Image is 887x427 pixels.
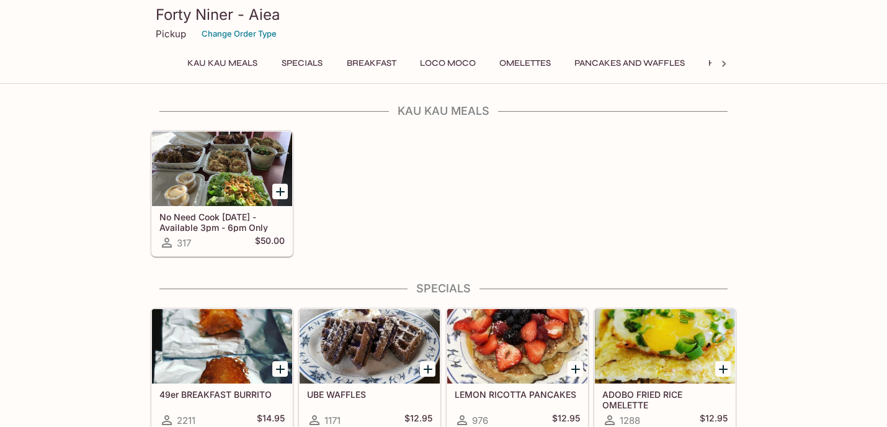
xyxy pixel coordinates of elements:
[455,389,580,400] h5: LEMON RICOTTA PANCAKES
[340,55,403,72] button: Breakfast
[272,361,288,377] button: Add 49er BREAKFAST BURRITO
[151,104,736,118] h4: Kau Kau Meals
[272,184,288,199] button: Add No Need Cook Today - Available 3pm - 6pm Only
[177,237,191,249] span: 317
[151,131,293,256] a: No Need Cook [DATE] - Available 3pm - 6pm Only317$50.00
[324,415,341,426] span: 1171
[493,55,558,72] button: Omelettes
[620,415,640,426] span: 1288
[152,132,292,206] div: No Need Cook Today - Available 3pm - 6pm Only
[181,55,264,72] button: Kau Kau Meals
[420,361,435,377] button: Add UBE WAFFLES
[447,309,587,384] div: LEMON RICOTTA PANCAKES
[159,212,285,232] h5: No Need Cook [DATE] - Available 3pm - 6pm Only
[274,55,330,72] button: Specials
[568,55,692,72] button: Pancakes and Waffles
[595,309,735,384] div: ADOBO FRIED RICE OMELETTE
[255,235,285,250] h5: $50.00
[159,389,285,400] h5: 49er BREAKFAST BURRITO
[177,415,195,426] span: 2211
[156,5,731,24] h3: Forty Niner - Aiea
[602,389,728,410] h5: ADOBO FRIED RICE OMELETTE
[307,389,432,400] h5: UBE WAFFLES
[702,55,855,72] button: Hawaiian Style French Toast
[152,309,292,384] div: 49er BREAKFAST BURRITO
[568,361,583,377] button: Add LEMON RICOTTA PANCAKES
[715,361,731,377] button: Add ADOBO FRIED RICE OMELETTE
[196,24,282,43] button: Change Order Type
[472,415,488,426] span: 976
[413,55,483,72] button: Loco Moco
[156,28,186,40] p: Pickup
[151,282,736,295] h4: Specials
[300,309,440,384] div: UBE WAFFLES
